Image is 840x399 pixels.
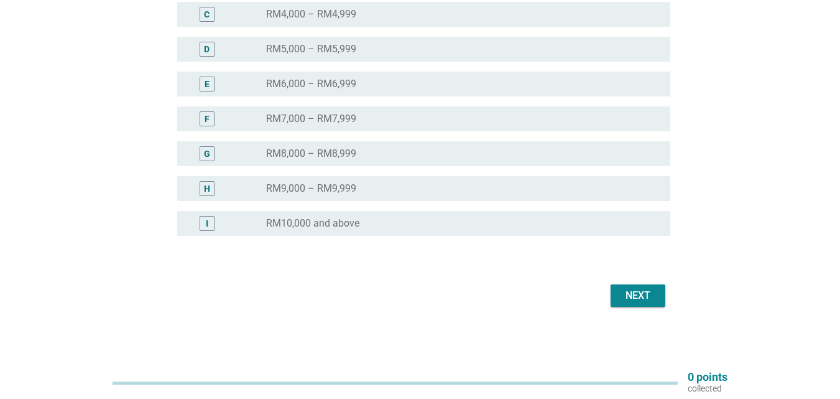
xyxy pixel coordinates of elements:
button: Next [611,284,665,307]
label: RM5,000 – RM5,999 [266,43,356,55]
label: RM7,000 – RM7,999 [266,113,356,125]
p: collected [688,383,727,394]
div: D [204,43,210,56]
div: C [204,8,210,21]
label: RM8,000 – RM8,999 [266,148,356,160]
div: Next [621,288,655,303]
label: RM10,000 and above [266,217,359,230]
label: RM6,000 – RM6,999 [266,78,356,90]
div: F [205,113,210,126]
div: I [206,217,208,230]
label: RM4,000 – RM4,999 [266,8,356,21]
label: RM9,000 – RM9,999 [266,182,356,195]
p: 0 points [688,372,727,383]
div: G [204,148,210,161]
div: E [205,78,210,91]
div: H [204,182,210,195]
